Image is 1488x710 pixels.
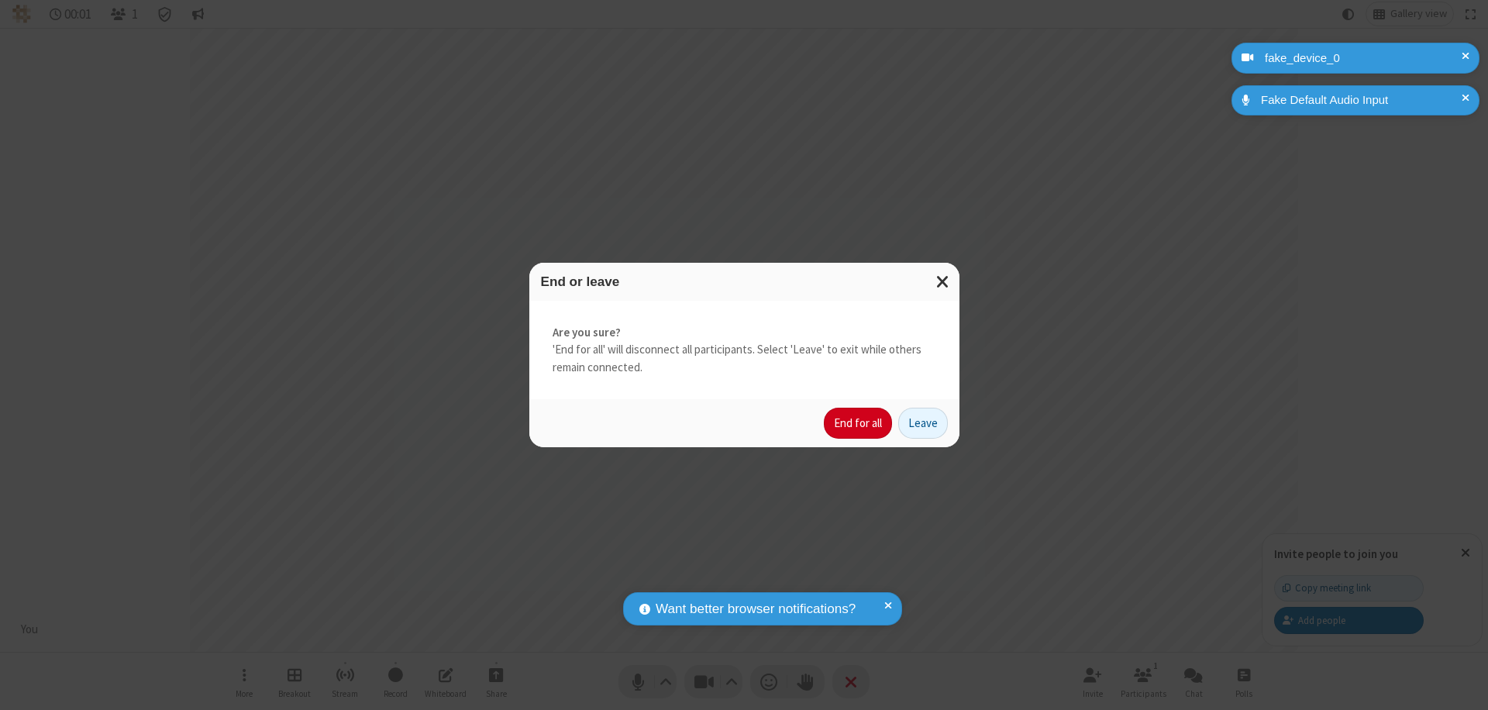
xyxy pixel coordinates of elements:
[553,324,936,342] strong: Are you sure?
[1255,91,1468,109] div: Fake Default Audio Input
[927,263,959,301] button: Close modal
[541,274,948,289] h3: End or leave
[529,301,959,400] div: 'End for all' will disconnect all participants. Select 'Leave' to exit while others remain connec...
[824,408,892,439] button: End for all
[1259,50,1468,67] div: fake_device_0
[898,408,948,439] button: Leave
[656,599,856,619] span: Want better browser notifications?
